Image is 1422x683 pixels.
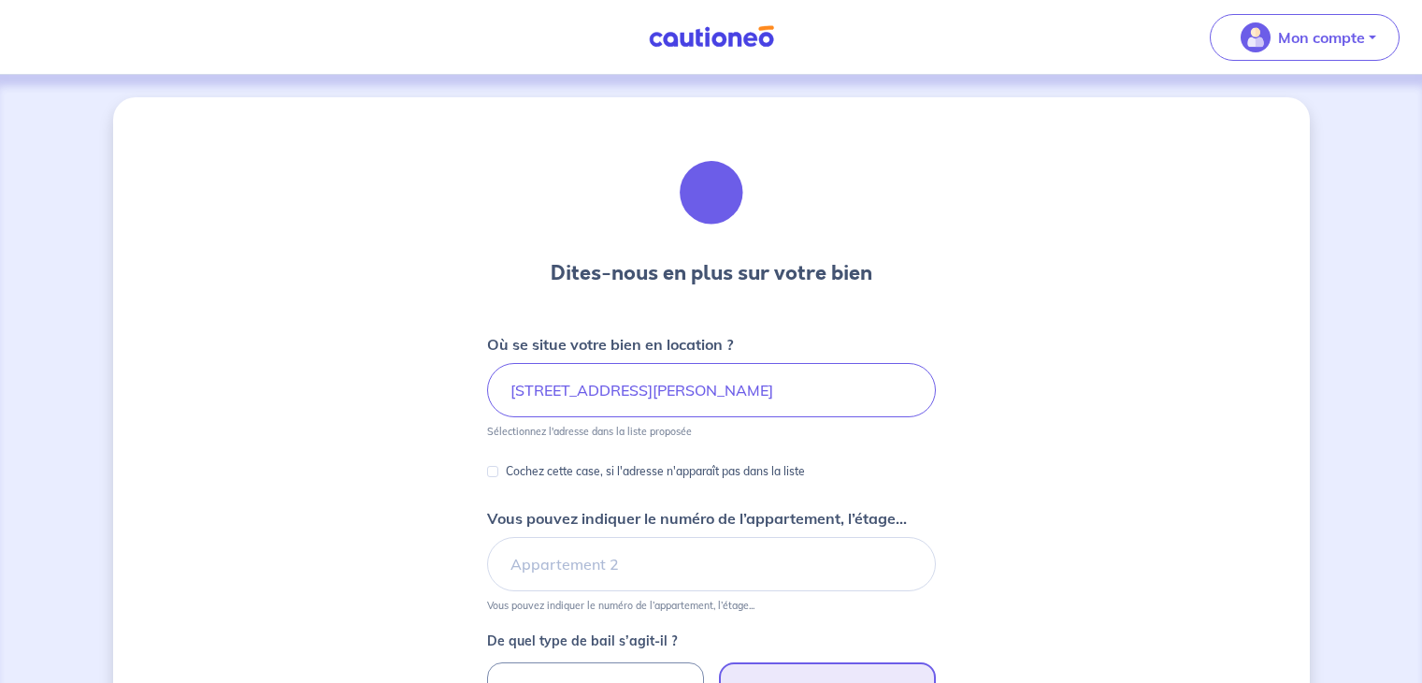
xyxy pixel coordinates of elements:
img: illu_account_valid_menu.svg [1241,22,1271,52]
p: Vous pouvez indiquer le numéro de l’appartement, l’étage... [487,599,754,612]
img: illu_houses.svg [661,142,762,243]
img: Cautioneo [641,25,782,49]
p: Vous pouvez indiquer le numéro de l’appartement, l’étage... [487,507,907,530]
p: Sélectionnez l'adresse dans la liste proposée [487,425,692,438]
p: Cochez cette case, si l'adresse n'apparaît pas dans la liste [506,460,805,483]
h3: Dites-nous en plus sur votre bien [551,258,872,288]
p: Où se situe votre bien en location ? [487,333,733,356]
p: De quel type de bail s’agit-il ? [487,634,936,647]
button: illu_account_valid_menu.svgMon compte [1210,14,1400,61]
p: Mon compte [1278,26,1365,49]
input: 2 rue de paris, 59000 lille [487,363,936,417]
input: Appartement 2 [487,537,936,591]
